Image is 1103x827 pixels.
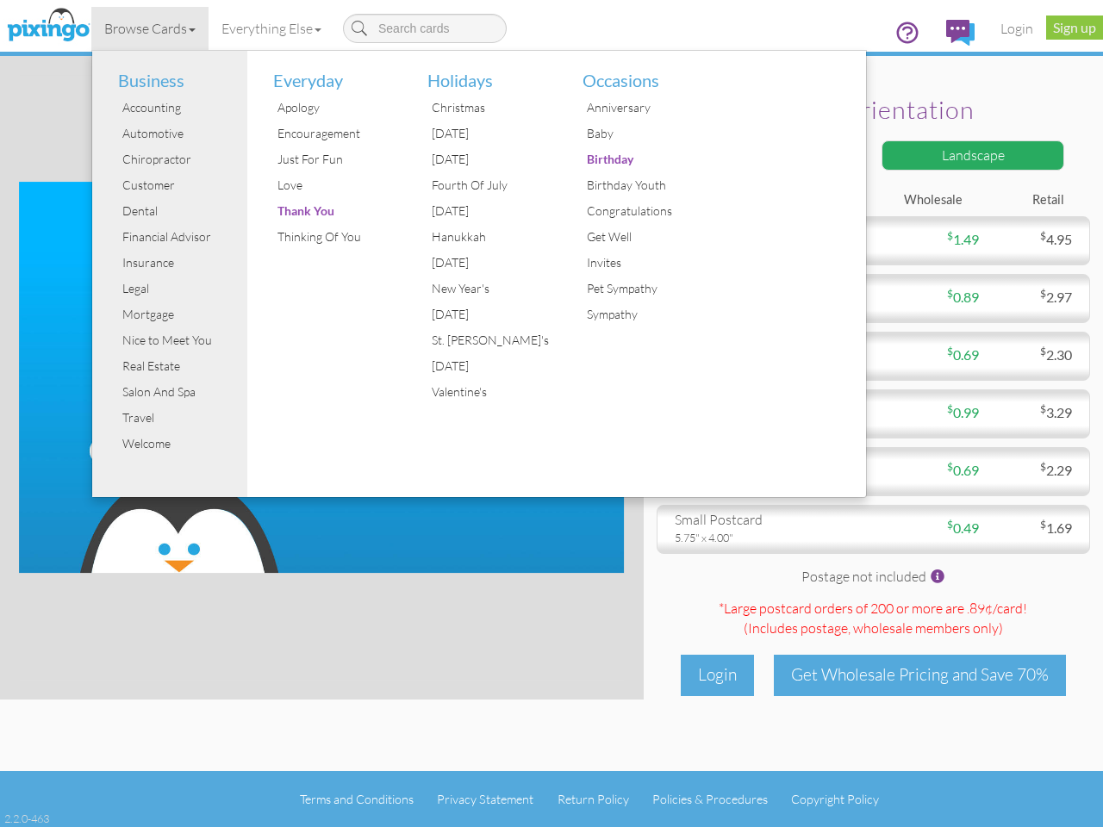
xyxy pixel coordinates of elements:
sup: $ [947,402,953,415]
div: Anniversary [583,95,712,121]
div: Fourth Of July [427,172,557,198]
iframe: Chat [1102,826,1103,827]
a: Dental [105,198,247,224]
a: Thank You [260,198,402,224]
li: Occasions [570,51,712,96]
span: 0.89 [947,289,979,305]
div: Valentine's [427,379,557,405]
a: Welcome [105,431,247,457]
div: 2.29 [979,461,1085,481]
div: Salon And Spa [118,379,247,405]
div: Hanukkah [427,224,557,250]
a: Real Estate [105,353,247,379]
div: Insurance [118,250,247,276]
a: Anniversary [570,95,712,121]
a: Privacy Statement [437,792,533,806]
a: Birthday [570,146,712,172]
a: Customer [105,172,247,198]
div: Accounting [118,95,247,121]
div: Invites [583,250,712,276]
div: 2.97 [979,288,1085,308]
a: [DATE] [414,121,557,146]
a: St. [PERSON_NAME]'s [414,327,557,353]
a: [DATE] [414,198,557,224]
div: Login [681,655,754,695]
div: 1.69 [979,519,1085,538]
a: Christmas [414,95,557,121]
div: 2.2.0-463 [4,811,49,826]
a: Return Policy [558,792,629,806]
div: Birthday Youth [583,172,712,198]
img: pixingo logo [3,4,94,47]
div: Love [273,172,402,198]
a: Accounting [105,95,247,121]
a: Automotive [105,121,247,146]
a: New Year's [414,276,557,302]
a: Invites [570,250,712,276]
sup: $ [947,518,953,531]
sup: $ [947,460,953,473]
div: 4.95 [979,230,1085,250]
span: 1.49 [947,231,979,247]
div: Nice to Meet You [118,327,247,353]
div: Dental [118,198,247,224]
div: Postage not included [657,567,1090,590]
a: Baby [570,121,712,146]
sup: $ [947,287,953,300]
sup: $ [1040,518,1046,531]
div: Just For Fun [273,146,402,172]
div: Sympathy [583,302,712,327]
span: 0.69 [947,462,979,478]
div: Financial Advisor [118,224,247,250]
div: 2.30 [979,345,1085,365]
a: Mortgage [105,302,247,327]
sup: $ [1040,229,1046,242]
a: Fourth Of July [414,172,557,198]
div: Landscape [882,140,1064,171]
div: Pet Sympathy [583,276,712,302]
a: Valentine's [414,379,557,405]
a: Birthday Youth [570,172,712,198]
a: [DATE] [414,146,557,172]
div: Automotive [118,121,247,146]
a: Chiropractor [105,146,247,172]
div: Thank You [273,198,402,224]
a: [DATE] [414,250,557,276]
a: Pet Sympathy [570,276,712,302]
a: Sign up [1046,16,1103,40]
sup: $ [947,229,953,242]
a: Get Well [570,224,712,250]
div: small postcard [675,510,861,530]
input: Search cards [343,14,507,43]
div: *Large postcard orders of 200 or more are .89¢/card! (Includes postage ) [657,599,1090,642]
a: Policies & Procedures [652,792,768,806]
div: Encouragement [273,121,402,146]
span: 0.69 [947,346,979,363]
div: Apology [273,95,402,121]
div: 3.29 [979,403,1085,423]
a: [DATE] [414,302,557,327]
sup: $ [1040,402,1046,415]
a: Browse Cards [91,7,209,50]
a: Just For Fun [260,146,402,172]
a: [DATE] [414,353,557,379]
div: Customer [118,172,247,198]
div: [DATE] [427,146,557,172]
span: 0.49 [947,519,979,536]
sup: $ [1040,460,1046,473]
div: [DATE] [427,198,557,224]
h2: Select orientation [678,96,1060,124]
div: Thinking Of You [273,224,402,250]
div: [DATE] [427,302,557,327]
a: Encouragement [260,121,402,146]
div: Welcome [118,431,247,457]
a: Sympathy [570,302,712,327]
div: Baby [583,121,712,146]
div: Get Wholesale Pricing and Save 70% [774,655,1066,695]
a: Login [988,7,1046,50]
div: Christmas [427,95,557,121]
div: [DATE] [427,250,557,276]
li: Everyday [260,51,402,96]
div: Chiropractor [118,146,247,172]
div: Birthday [583,146,712,172]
